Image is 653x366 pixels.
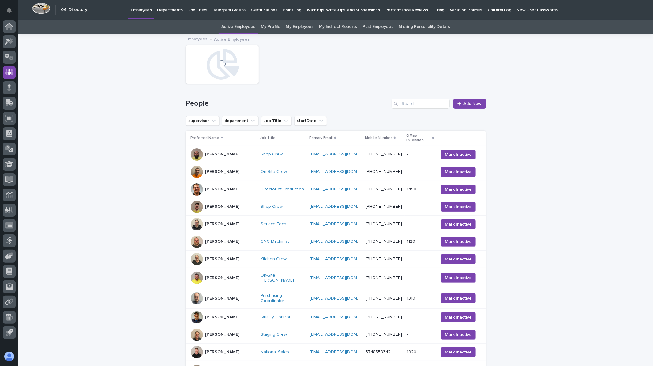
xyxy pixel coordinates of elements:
[441,312,476,322] button: Mark Inactive
[186,146,486,163] tr: [PERSON_NAME]Shop Crew [EMAIL_ADDRESS][DOMAIN_NAME] [PHONE_NUMBER]-- Mark Inactive
[445,151,472,158] span: Mark Inactive
[309,135,333,141] p: Primary Email
[186,198,486,215] tr: [PERSON_NAME]Shop Crew [EMAIL_ADDRESS][DOMAIN_NAME] [PHONE_NUMBER]-- Mark Inactive
[186,326,486,343] tr: [PERSON_NAME]Staging Crew [EMAIL_ADDRESS][DOMAIN_NAME] [PHONE_NUMBER]-- Mark Inactive
[445,186,472,192] span: Mark Inactive
[366,257,402,261] a: [PHONE_NUMBER]
[441,185,476,194] button: Mark Inactive
[310,315,379,319] a: [EMAIL_ADDRESS][DOMAIN_NAME]
[186,163,486,181] tr: [PERSON_NAME]On-Site Crew [EMAIL_ADDRESS][DOMAIN_NAME] [PHONE_NUMBER]-- Mark Inactive
[186,35,208,42] a: Employees
[261,222,286,227] a: Service Tech
[310,152,379,156] a: [EMAIL_ADDRESS][DOMAIN_NAME]
[366,332,402,337] a: [PHONE_NUMBER]
[261,273,305,283] a: On-Site [PERSON_NAME]
[392,99,450,109] input: Search
[310,170,379,174] a: [EMAIL_ADDRESS][DOMAIN_NAME]
[8,7,16,17] div: Notifications
[186,343,486,361] tr: [PERSON_NAME]National Sales [EMAIL_ADDRESS][DOMAIN_NAME] 574855834219201920 Mark Inactive
[205,349,240,355] p: [PERSON_NAME]
[205,275,240,281] p: [PERSON_NAME]
[319,20,357,34] a: My Indirect Reports
[221,20,255,34] a: Active Employees
[205,152,240,157] p: [PERSON_NAME]
[366,222,402,226] a: [PHONE_NUMBER]
[407,220,410,227] p: -
[441,330,476,340] button: Mark Inactive
[366,170,402,174] a: [PHONE_NUMBER]
[205,315,240,320] p: [PERSON_NAME]
[205,332,240,337] p: [PERSON_NAME]
[445,295,472,301] span: Mark Inactive
[186,250,486,268] tr: [PERSON_NAME]Kitchen Crew [EMAIL_ADDRESS][DOMAIN_NAME] [PHONE_NUMBER]-- Mark Inactive
[366,276,402,280] a: [PHONE_NUMBER]
[261,204,283,209] a: Shop Crew
[399,20,450,34] a: Missing Personality Details
[310,222,379,226] a: [EMAIL_ADDRESS][DOMAIN_NAME]
[366,315,402,319] a: [PHONE_NUMBER]
[407,185,418,192] p: 1450
[186,181,486,198] tr: [PERSON_NAME]Director of Production [EMAIL_ADDRESS][DOMAIN_NAME] [PHONE_NUMBER]14501450 Mark Inac...
[366,204,402,209] a: [PHONE_NUMBER]
[261,152,283,157] a: Shop Crew
[261,169,287,174] a: On-Site Crew
[261,315,290,320] a: Quality Control
[261,239,289,244] a: CNC Machinist
[407,203,410,209] p: -
[261,116,292,126] button: Job Title
[445,275,472,281] span: Mark Inactive
[222,116,259,126] button: department
[366,296,402,301] a: [PHONE_NUMBER]
[186,268,486,288] tr: [PERSON_NAME]On-Site [PERSON_NAME] [EMAIL_ADDRESS][DOMAIN_NAME] [PHONE_NUMBER]-- Mark Inactive
[445,221,472,227] span: Mark Inactive
[310,187,379,191] a: [EMAIL_ADDRESS][DOMAIN_NAME]
[366,350,391,354] a: 5748558342
[445,239,472,245] span: Mark Inactive
[445,256,472,262] span: Mark Inactive
[205,187,240,192] p: [PERSON_NAME]
[261,20,280,34] a: My Profile
[3,350,16,363] button: users-avatar
[310,257,379,261] a: [EMAIL_ADDRESS][DOMAIN_NAME]
[260,135,276,141] p: Job Title
[186,99,389,108] h1: People
[61,7,87,13] h2: 04. Directory
[310,276,379,280] a: [EMAIL_ADDRESS][DOMAIN_NAME]
[261,349,289,355] a: National Sales
[261,256,287,262] a: Kitchen Crew
[362,20,393,34] a: Past Employees
[310,204,379,209] a: [EMAIL_ADDRESS][DOMAIN_NAME]
[441,202,476,212] button: Mark Inactive
[310,239,379,244] a: [EMAIL_ADDRESS][DOMAIN_NAME]
[445,349,472,355] span: Mark Inactive
[310,332,379,337] a: [EMAIL_ADDRESS][DOMAIN_NAME]
[441,273,476,283] button: Mark Inactive
[3,4,16,17] button: Notifications
[186,308,486,326] tr: [PERSON_NAME]Quality Control [EMAIL_ADDRESS][DOMAIN_NAME] [PHONE_NUMBER]-- Mark Inactive
[441,167,476,177] button: Mark Inactive
[445,169,472,175] span: Mark Inactive
[310,350,379,354] a: [EMAIL_ADDRESS][DOMAIN_NAME]
[441,237,476,247] button: Mark Inactive
[261,332,287,337] a: Staging Crew
[445,332,472,338] span: Mark Inactive
[186,233,486,250] tr: [PERSON_NAME]CNC Machinist [EMAIL_ADDRESS][DOMAIN_NAME] [PHONE_NUMBER]11201120 Mark Inactive
[407,295,417,301] p: 1310
[453,99,486,109] a: Add New
[407,348,418,355] p: 1920
[205,169,240,174] p: [PERSON_NAME]
[441,254,476,264] button: Mark Inactive
[365,135,392,141] p: Mobile Number
[441,150,476,159] button: Mark Inactive
[407,274,410,281] p: -
[205,296,240,301] p: [PERSON_NAME]
[445,204,472,210] span: Mark Inactive
[407,133,431,144] p: Office Extension
[286,20,313,34] a: My Employees
[310,296,379,301] a: [EMAIL_ADDRESS][DOMAIN_NAME]
[441,293,476,303] button: Mark Inactive
[407,151,410,157] p: -
[186,116,220,126] button: supervisor
[441,347,476,357] button: Mark Inactive
[186,288,486,309] tr: [PERSON_NAME]Purchasing Coordinator [EMAIL_ADDRESS][DOMAIN_NAME] [PHONE_NUMBER]13101310 Mark Inac...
